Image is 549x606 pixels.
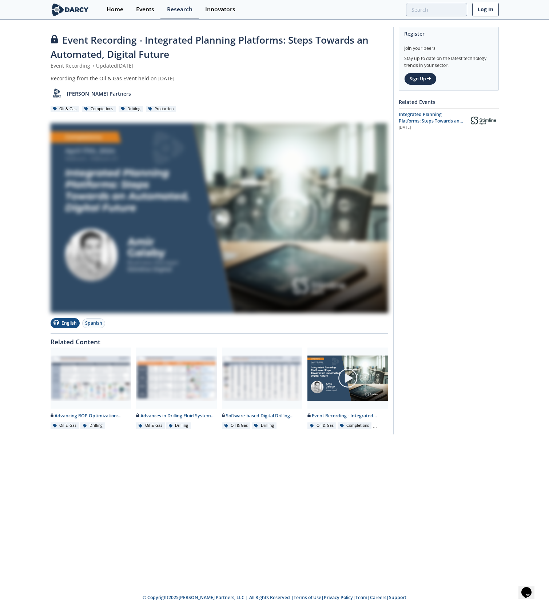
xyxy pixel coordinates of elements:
a: Team [355,594,367,601]
p: [PERSON_NAME] Partners [67,90,131,97]
div: Oil & Gas [51,422,79,429]
img: Video Content [307,356,388,401]
div: Join your peers [404,40,493,52]
div: Drilling [80,422,105,429]
a: Terms of Use [294,594,321,601]
div: [DATE] [399,125,463,131]
a: Software-based Digital Drilling Platforms preview Software-based Digital Drilling Platforms Oil &... [219,348,305,429]
div: Event Recording - Integrated Planning Platforms: Steps Towards an Automated, Digital Future [307,413,388,419]
div: Related Events [399,96,499,108]
div: Home [107,7,123,12]
div: Research [167,7,192,12]
div: Innovators [205,7,235,12]
div: Drilling [252,422,277,429]
div: Advances in Drilling Fluid Systems and Solids Handling - Technology Landscape [136,413,217,419]
a: Sign Up [404,73,437,85]
div: Drilling [166,422,191,429]
img: logo-wide.svg [51,3,90,16]
div: Completions [82,106,116,112]
div: Oil & Gas [136,422,165,429]
a: Support [389,594,406,601]
div: Drilling [119,106,143,112]
div: Oil & Gas [222,422,251,429]
a: Video Content Event Recording - Integrated Planning Platforms: Steps Towards an Automated, Digita... [305,348,391,429]
img: play-chapters-gray.svg [338,368,358,388]
a: Advancing ROP Optimization: Technology Taxonomy and Emerging Solutions - Master Framework preview... [48,348,134,429]
a: Log In [472,3,499,16]
img: play-chapters-gray.svg [209,208,230,228]
div: Related Content [51,334,388,345]
a: Privacy Policy [324,594,353,601]
a: Integrated Planning Platforms: Steps Towards an Automated, Digital Future [DATE] Stimline Digital [399,111,499,131]
div: Stay up to date on the latest technology trends in your sector. [404,52,493,69]
div: Events [136,7,154,12]
span: Event Recording - Integrated Planning Platforms: Steps Towards an Automated, Digital Future [51,33,369,61]
a: Careers [370,594,386,601]
div: Register [404,27,493,40]
a: Advances in Drilling Fluid Systems and Solids Handling - Technology Landscape preview Advances in... [134,348,219,429]
img: Stimline Digital [468,115,498,127]
span: • [92,62,96,69]
div: Recording from the Oil & Gas Event held on [DATE] [51,75,388,82]
span: Integrated Planning Platforms: Steps Towards an Automated, Digital Future [399,111,463,131]
div: Event Recording Updated [DATE] [51,62,388,69]
div: Advancing ROP Optimization: Technology Taxonomy and Emerging Solutions - Master Framework [51,413,131,419]
iframe: chat widget [518,577,542,599]
img: Video Content [51,123,388,313]
p: © Copyright 2025 [PERSON_NAME] Partners, LLC | All Rights Reserved | | | | | [23,594,526,601]
div: Oil & Gas [51,106,79,112]
button: English [51,318,80,328]
button: Spanish [82,318,105,328]
div: Software-based Digital Drilling Platforms [222,413,303,419]
div: Production [146,106,176,112]
div: Oil & Gas [307,422,336,429]
input: Advanced Search [406,3,467,16]
div: Completions [338,422,372,429]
